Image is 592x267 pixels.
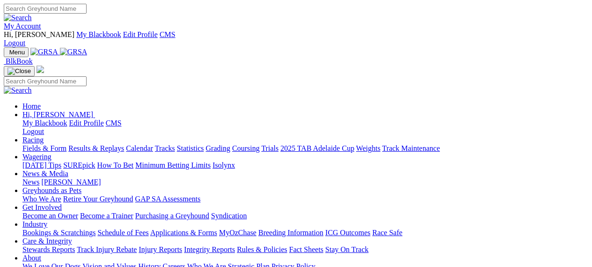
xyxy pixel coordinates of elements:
a: Isolynx [212,161,235,169]
a: How To Bet [97,161,134,169]
img: Search [4,86,32,95]
a: MyOzChase [219,229,256,237]
a: Syndication [211,212,247,220]
img: Close [7,67,31,75]
a: Fact Sheets [289,245,323,253]
img: logo-grsa-white.png [37,66,44,73]
div: News & Media [22,178,588,186]
a: My Blackbook [22,119,67,127]
a: Weights [356,144,380,152]
a: Coursing [232,144,260,152]
a: [PERSON_NAME] [41,178,101,186]
input: Search [4,76,87,86]
div: Industry [22,229,588,237]
a: Become an Owner [22,212,78,220]
a: Racing [22,136,44,144]
a: Edit Profile [69,119,104,127]
a: My Blackbook [76,30,121,38]
a: About [22,254,41,262]
a: GAP SA Assessments [135,195,201,203]
a: Grading [206,144,230,152]
a: Stay On Track [325,245,368,253]
div: My Account [4,30,588,47]
a: Get Involved [22,203,62,211]
a: Care & Integrity [22,237,72,245]
a: News [22,178,39,186]
span: Hi, [PERSON_NAME] [4,30,74,38]
button: Toggle navigation [4,66,35,76]
a: Track Maintenance [382,144,440,152]
a: [DATE] Tips [22,161,61,169]
a: Wagering [22,153,51,161]
a: CMS [160,30,175,38]
div: Get Involved [22,212,588,220]
a: Retire Your Greyhound [63,195,133,203]
a: SUREpick [63,161,95,169]
img: GRSA [30,48,58,56]
a: Injury Reports [139,245,182,253]
a: Greyhounds as Pets [22,186,81,194]
a: Stewards Reports [22,245,75,253]
a: Track Injury Rebate [77,245,137,253]
a: My Account [4,22,41,30]
a: ICG Outcomes [325,229,370,237]
a: CMS [106,119,122,127]
a: Home [22,102,41,110]
a: Industry [22,220,47,228]
img: GRSA [60,48,88,56]
div: Hi, [PERSON_NAME] [22,119,588,136]
a: Purchasing a Greyhound [135,212,209,220]
a: Minimum Betting Limits [135,161,211,169]
a: Breeding Information [258,229,323,237]
div: Greyhounds as Pets [22,195,588,203]
span: BlkBook [6,57,33,65]
a: Bookings & Scratchings [22,229,95,237]
a: Rules & Policies [237,245,287,253]
a: Become a Trainer [80,212,133,220]
a: 2025 TAB Adelaide Cup [280,144,354,152]
a: BlkBook [4,57,33,65]
a: Edit Profile [123,30,158,38]
a: Tracks [155,144,175,152]
div: Care & Integrity [22,245,588,254]
a: Hi, [PERSON_NAME] [22,111,95,119]
span: Hi, [PERSON_NAME] [22,111,93,119]
button: Toggle navigation [4,47,29,57]
span: Menu [9,49,25,56]
div: Racing [22,144,588,153]
input: Search [4,4,87,14]
a: Integrity Reports [184,245,235,253]
a: News & Media [22,170,68,178]
a: Statistics [177,144,204,152]
a: Fields & Form [22,144,66,152]
div: Wagering [22,161,588,170]
a: Results & Replays [68,144,124,152]
a: Logout [4,39,25,47]
img: Search [4,14,32,22]
a: Logout [22,127,44,135]
a: Trials [261,144,278,152]
a: Who We Are [22,195,61,203]
a: Calendar [126,144,153,152]
a: Race Safe [372,229,402,237]
a: Applications & Forms [150,229,217,237]
a: Schedule of Fees [97,229,148,237]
